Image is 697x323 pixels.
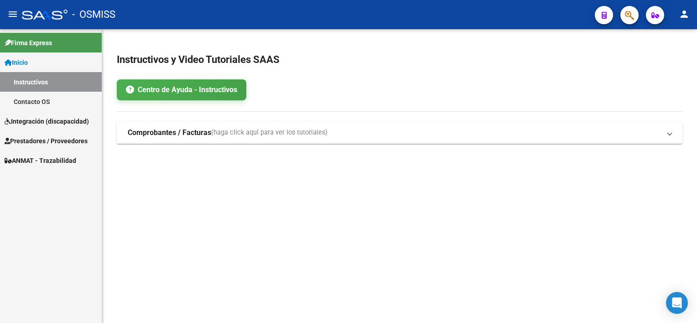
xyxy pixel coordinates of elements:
[5,38,52,48] span: Firma Express
[666,292,688,314] div: Open Intercom Messenger
[211,128,328,138] span: (haga click aquí para ver los tutoriales)
[5,136,88,146] span: Prestadores / Proveedores
[117,51,682,68] h2: Instructivos y Video Tutoriales SAAS
[128,128,211,138] strong: Comprobantes / Facturas
[679,9,690,20] mat-icon: person
[117,79,246,100] a: Centro de Ayuda - Instructivos
[5,116,89,126] span: Integración (discapacidad)
[5,57,28,68] span: Inicio
[5,156,76,166] span: ANMAT - Trazabilidad
[72,5,115,25] span: - OSMISS
[7,9,18,20] mat-icon: menu
[117,122,682,144] mat-expansion-panel-header: Comprobantes / Facturas(haga click aquí para ver los tutoriales)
